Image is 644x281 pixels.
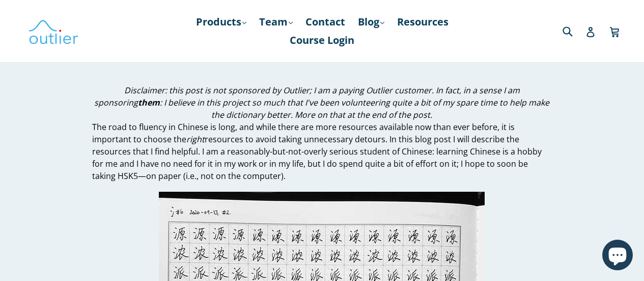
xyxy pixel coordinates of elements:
strong: them [138,97,160,108]
a: Blog [353,13,389,31]
p: The road to fluency in Chinese is long, and while there are more resources available now than eve... [92,121,552,182]
a: Resources [392,13,454,31]
a: Course Login [285,31,359,49]
a: Contact [300,13,350,31]
em: right [186,134,205,145]
a: Products [191,13,251,31]
em: Disclaimer: this post is not sponsored by Outlier; I am a paying Outlier customer. In fact, in a ... [94,85,549,120]
img: Outlier Linguistics [28,16,79,46]
input: Search [560,20,588,41]
inbox-online-store-chat: Shopify online store chat [599,240,636,273]
a: Team [254,13,298,31]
